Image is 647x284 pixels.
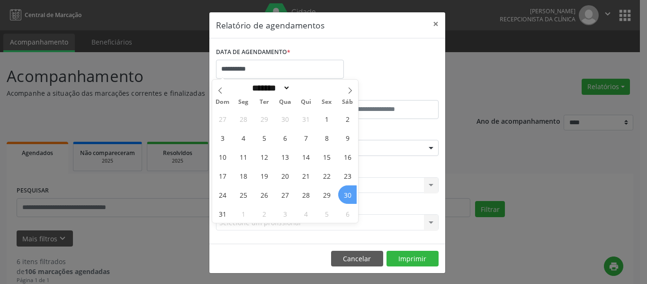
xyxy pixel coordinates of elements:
span: Agosto 29, 2025 [317,185,336,204]
span: Agosto 22, 2025 [317,166,336,185]
span: Agosto 25, 2025 [234,185,252,204]
span: Setembro 2, 2025 [255,204,273,223]
span: Sáb [337,99,358,105]
span: Dom [212,99,233,105]
span: Agosto 12, 2025 [255,147,273,166]
span: Agosto 9, 2025 [338,128,357,147]
span: Agosto 18, 2025 [234,166,252,185]
span: Agosto 10, 2025 [213,147,232,166]
span: Setembro 6, 2025 [338,204,357,223]
span: Julho 27, 2025 [213,110,232,128]
span: Setembro 4, 2025 [297,204,315,223]
span: Julho 31, 2025 [297,110,315,128]
span: Ter [254,99,275,105]
span: Julho 29, 2025 [255,110,273,128]
span: Agosto 16, 2025 [338,147,357,166]
button: Close [426,12,445,36]
span: Agosto 15, 2025 [317,147,336,166]
span: Agosto 6, 2025 [276,128,294,147]
span: Agosto 14, 2025 [297,147,315,166]
span: Agosto 26, 2025 [255,185,273,204]
button: Cancelar [331,251,383,267]
span: Setembro 3, 2025 [276,204,294,223]
label: DATA DE AGENDAMENTO [216,45,290,60]
span: Setembro 1, 2025 [234,204,252,223]
span: Agosto 17, 2025 [213,166,232,185]
span: Agosto 8, 2025 [317,128,336,147]
input: Year [290,83,322,93]
label: ATÉ [330,85,439,100]
span: Julho 28, 2025 [234,110,252,128]
span: Seg [233,99,254,105]
span: Julho 30, 2025 [276,110,294,128]
span: Qua [275,99,296,105]
button: Imprimir [386,251,439,267]
span: Qui [296,99,316,105]
span: Agosto 11, 2025 [234,147,252,166]
span: Agosto 5, 2025 [255,128,273,147]
span: Agosto 24, 2025 [213,185,232,204]
span: Agosto 2, 2025 [338,110,357,128]
select: Month [249,83,290,93]
span: Agosto 27, 2025 [276,185,294,204]
span: Agosto 1, 2025 [317,110,336,128]
span: Agosto 7, 2025 [297,128,315,147]
span: Agosto 28, 2025 [297,185,315,204]
span: Agosto 19, 2025 [255,166,273,185]
span: Agosto 21, 2025 [297,166,315,185]
span: Setembro 5, 2025 [317,204,336,223]
span: Agosto 20, 2025 [276,166,294,185]
span: Sex [316,99,337,105]
span: Agosto 4, 2025 [234,128,252,147]
h5: Relatório de agendamentos [216,19,324,31]
span: Agosto 23, 2025 [338,166,357,185]
span: Agosto 31, 2025 [213,204,232,223]
span: Agosto 30, 2025 [338,185,357,204]
span: Agosto 3, 2025 [213,128,232,147]
span: Agosto 13, 2025 [276,147,294,166]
